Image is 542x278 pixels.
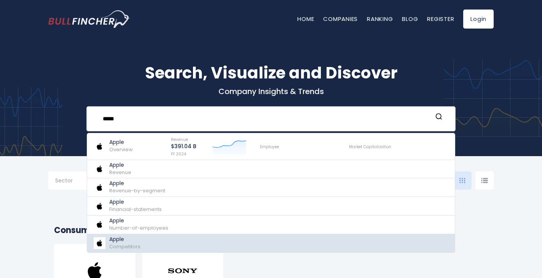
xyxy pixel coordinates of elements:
[109,162,131,168] p: Apple
[463,10,494,29] a: Login
[55,177,73,184] span: Sector
[109,180,165,187] p: Apple
[55,174,104,188] input: Selection
[171,137,188,142] span: Revenue
[109,199,162,205] p: Apple
[109,139,133,145] p: Apple
[402,15,418,23] a: Blog
[427,15,454,23] a: Register
[48,10,130,28] img: bullfincher logo
[48,61,494,85] h1: Search, Visualize and Discover
[109,243,140,250] span: Competitors
[260,144,279,150] span: Employee
[323,15,358,23] a: Companies
[48,10,130,28] a: Go to homepage
[87,160,455,179] a: Apple Revenue
[87,216,455,234] a: Apple Number-of-employees
[109,206,162,213] span: Financial-statements
[109,187,165,194] span: Revenue-by-segment
[297,15,314,23] a: Home
[109,146,133,153] span: Overview
[87,234,455,252] a: Apple Competitors
[109,169,131,176] span: Revenue
[87,197,455,216] a: Apple Financial-statements
[109,236,140,243] p: Apple
[109,224,168,232] span: Number-of-employees
[171,143,196,150] p: $391.04 B
[434,113,444,123] button: Search
[171,151,186,157] span: FY 2024
[459,178,465,183] img: icon-comp-grid.svg
[87,178,455,197] a: Apple Revenue-by-segment
[367,15,393,23] a: Ranking
[48,86,494,96] p: Company Insights & Trends
[109,217,168,224] p: Apple
[481,178,488,183] img: icon-comp-list-view.svg
[349,144,391,150] span: Market Capitalization
[87,133,455,160] a: Apple Overview Revenue $391.04 B FY 2024 Employee Market Capitalization
[54,224,488,236] h2: Consumer Electronics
